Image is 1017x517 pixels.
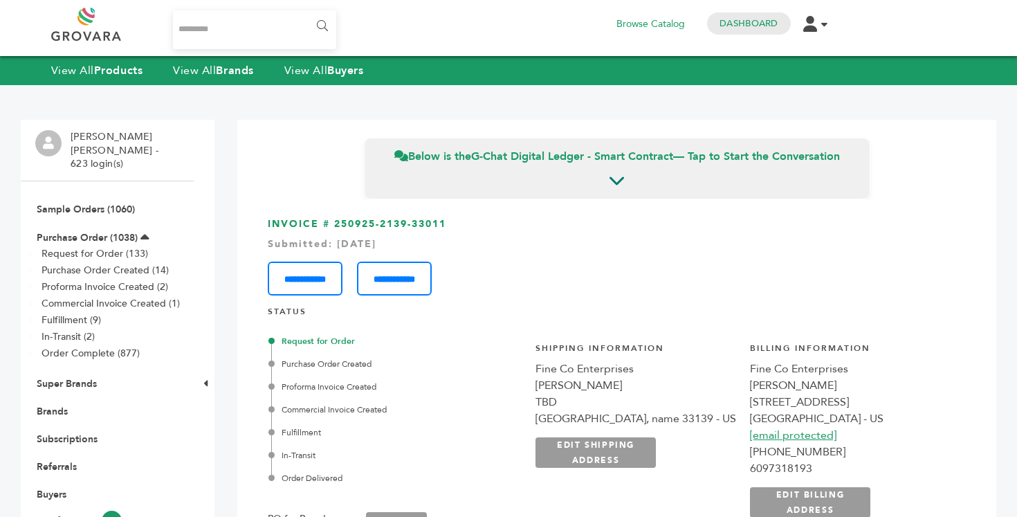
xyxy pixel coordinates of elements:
[616,17,685,32] a: Browse Catalog
[750,377,951,394] div: [PERSON_NAME]
[471,149,673,164] strong: G-Chat Digital Ledger - Smart Contract
[42,264,169,277] a: Purchase Order Created (14)
[94,63,143,78] strong: Products
[268,217,966,296] h3: INVOICE # 250925-2139-33011
[42,247,148,260] a: Request for Order (133)
[216,63,253,78] strong: Brands
[750,361,951,377] div: Fine Co Enterprises
[42,314,101,327] a: Fulfillment (9)
[271,426,512,439] div: Fulfillment
[268,306,966,325] h4: STATUS
[535,343,736,361] h4: Shipping Information
[37,488,66,501] a: Buyers
[37,231,138,244] a: Purchase Order (1038)
[173,63,254,78] a: View AllBrands
[37,405,68,418] a: Brands
[271,381,512,393] div: Proforma Invoice Created
[327,63,363,78] strong: Buyers
[37,433,98,446] a: Subscriptions
[35,130,62,156] img: profile.png
[42,297,180,310] a: Commercial Invoice Created (1)
[535,377,736,394] div: [PERSON_NAME]
[750,460,951,477] div: 6097318193
[268,237,966,251] div: Submitted: [DATE]
[37,203,135,216] a: Sample Orders (1060)
[535,394,736,410] div: TBD
[71,130,190,171] li: [PERSON_NAME] [PERSON_NAME] - 623 login(s)
[535,361,736,377] div: Fine Co Enterprises
[535,437,656,468] a: EDIT SHIPPING ADDRESS
[750,394,951,410] div: [STREET_ADDRESS]
[271,403,512,416] div: Commercial Invoice Created
[271,358,512,370] div: Purchase Order Created
[173,10,337,49] input: Search...
[271,449,512,462] div: In-Transit
[42,330,95,343] a: In-Transit (2)
[394,149,840,164] span: Below is the — Tap to Start the Conversation
[37,460,77,473] a: Referrals
[271,335,512,347] div: Request for Order
[42,280,168,293] a: Proforma Invoice Created (2)
[720,17,778,30] a: Dashboard
[750,410,951,427] div: [GEOGRAPHIC_DATA] - US
[51,63,143,78] a: View AllProducts
[750,343,951,361] h4: Billing Information
[535,410,736,427] div: [GEOGRAPHIC_DATA], name 33139 - US
[42,347,140,360] a: Order Complete (877)
[750,428,836,443] a: [email protected]
[284,63,364,78] a: View AllBuyers
[750,444,951,460] div: [PHONE_NUMBER]
[37,377,97,390] a: Super Brands
[271,472,512,484] div: Order Delivered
